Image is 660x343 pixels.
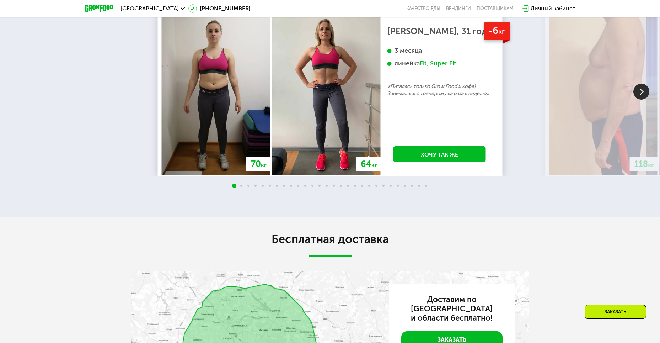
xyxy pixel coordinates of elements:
span: кг [371,162,377,168]
span: кг [648,162,654,168]
span: кг [498,27,505,36]
a: Хочу так же [393,146,486,162]
div: поставщикам [477,6,513,11]
a: Вендинги [446,6,471,11]
div: [PERSON_NAME], 31 год [387,28,492,35]
div: Личный кабинет [531,4,575,13]
h3: Доставим по [GEOGRAPHIC_DATA] и области бесплатно! [401,295,503,323]
img: Slide right [633,84,649,100]
div: 118 [630,157,659,171]
span: кг [261,162,267,168]
div: 3 месяца [387,47,492,55]
span: [GEOGRAPHIC_DATA] [120,6,179,11]
div: -6 [484,22,510,40]
div: 64 [356,157,382,171]
p: «Питалась только Grow Food и кофе) Занималась с тренером два раза в неделю» [387,83,492,97]
div: 70 [246,157,271,171]
a: [PHONE_NUMBER] [188,4,251,13]
div: Заказать [585,305,646,319]
div: Fit, Super Fit [420,59,456,68]
h2: Бесплатная доставка [131,232,529,246]
a: Качество еды [406,6,440,11]
div: линейка [387,59,492,68]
